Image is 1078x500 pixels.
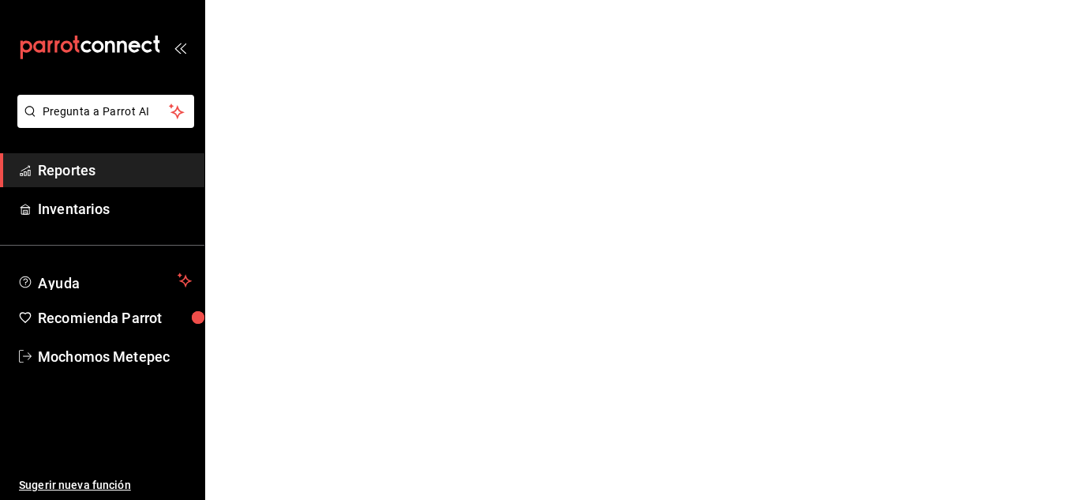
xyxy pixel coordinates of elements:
a: Pregunta a Parrot AI [11,115,194,131]
span: Mochomos Metepec [38,346,192,367]
button: open_drawer_menu [174,41,186,54]
span: Recomienda Parrot [38,307,192,329]
span: Reportes [38,160,192,181]
button: Pregunta a Parrot AI [17,95,194,128]
span: Ayuda [38,271,171,290]
span: Pregunta a Parrot AI [43,103,170,120]
span: Inventarios [38,198,192,220]
span: Sugerir nueva función [19,477,192,494]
